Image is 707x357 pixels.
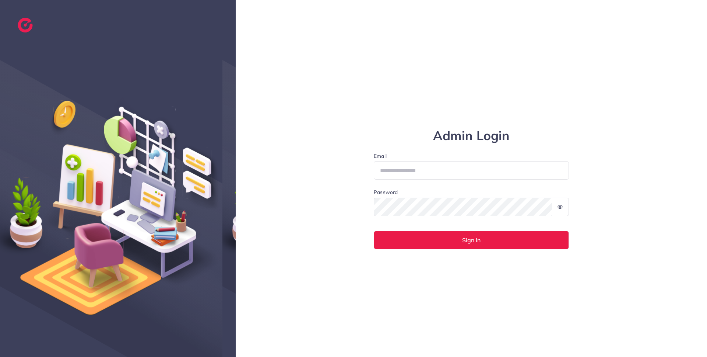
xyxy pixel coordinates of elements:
[374,188,398,196] label: Password
[374,152,569,160] label: Email
[462,237,481,243] span: Sign In
[18,18,33,32] img: logo
[374,231,569,249] button: Sign In
[374,128,569,143] h1: Admin Login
